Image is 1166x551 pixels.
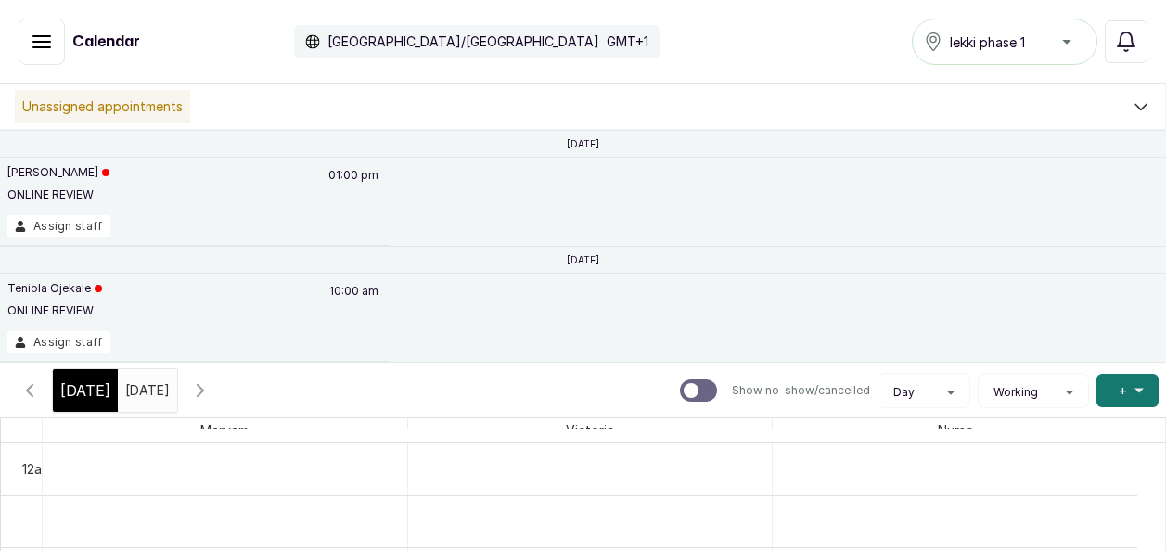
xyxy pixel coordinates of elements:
[197,418,252,442] span: Maryam
[993,385,1038,400] span: Working
[7,281,102,296] p: Teniola Ojekale
[327,32,599,51] p: [GEOGRAPHIC_DATA]/[GEOGRAPHIC_DATA]
[732,383,870,398] p: Show no-show/cancelled
[7,165,109,180] p: [PERSON_NAME]
[72,31,140,53] h1: Calendar
[950,32,1025,52] span: lekki phase 1
[7,187,109,202] p: ONLINE REVIEW
[326,165,381,215] p: 01:00 pm
[7,215,110,237] button: Assign staff
[53,369,118,412] div: [DATE]
[567,138,599,149] p: [DATE]
[607,32,648,51] p: GMT+1
[886,385,962,400] button: Day
[15,90,190,123] p: Unassigned appointments
[567,254,599,265] p: [DATE]
[327,281,381,331] p: 10:00 am
[60,379,110,402] span: [DATE]
[912,19,1097,65] button: lekki phase 1
[7,303,102,318] p: ONLINE REVIEW
[19,459,56,479] div: 12am
[986,385,1081,400] button: Working
[1119,381,1127,400] span: +
[562,418,618,442] span: Victoria
[1096,374,1159,407] button: +
[893,385,915,400] span: Day
[7,331,110,353] button: Assign staff
[934,418,977,442] span: Nurse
